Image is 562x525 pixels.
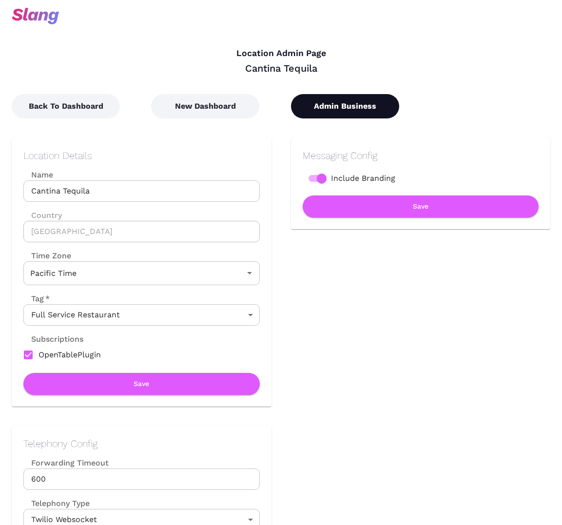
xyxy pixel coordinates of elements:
[23,250,260,261] label: Time Zone
[12,8,59,24] img: svg+xml;base64,PHN2ZyB3aWR0aD0iOTciIGhlaWdodD0iMzQiIHZpZXdCb3g9IjAgMCA5NyAzNCIgZmlsbD0ibm9uZSIgeG...
[39,349,101,361] span: OpenTablePlugin
[23,169,260,180] label: Name
[23,304,260,326] div: Full Service Restaurant
[303,195,539,217] button: Save
[331,173,395,184] span: Include Branding
[23,373,260,395] button: Save
[243,266,256,280] button: Open
[291,94,399,118] button: Admin Business
[151,101,259,111] a: New Dashboard
[12,62,550,75] div: Cantina Tequila
[12,101,120,111] a: Back To Dashboard
[23,498,90,509] label: Telephony Type
[23,333,83,345] label: Subscriptions
[303,150,539,161] h2: Messaging Config
[23,150,260,161] h2: Location Details
[23,293,50,304] label: Tag
[23,457,260,468] label: Forwarding Timeout
[12,48,550,59] h4: Location Admin Page
[291,101,399,111] a: Admin Business
[23,438,260,449] h2: Telephony Config
[23,210,260,221] label: Country
[12,94,120,118] button: Back To Dashboard
[151,94,259,118] button: New Dashboard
